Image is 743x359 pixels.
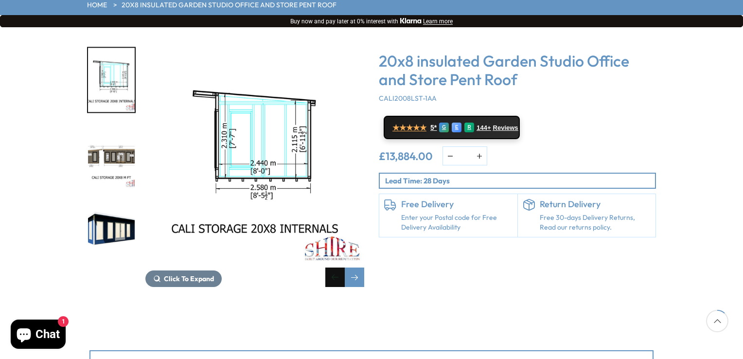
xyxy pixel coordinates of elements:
img: 20x8 insulated Garden Studio Office and Store Pent Roof - Best Shed [145,47,364,266]
a: ★★★★★ 5* G E R 144+ Reviews [384,116,520,139]
div: Next slide [345,268,364,287]
a: HOME [87,0,107,10]
div: G [439,123,449,132]
span: 144+ [477,124,491,132]
h6: Free Delivery [401,199,513,210]
a: Enter your Postal code for Free Delivery Availability [401,213,513,232]
div: 5 / 8 [145,47,364,287]
span: ★★★★★ [392,123,426,132]
img: 20X8STORAGECALIPENTBLUEWHITELH_cbf6cd64-aed5-48b7-9100-c946fbe4badd_200x200.jpg [88,200,135,265]
h6: Return Delivery [540,199,651,210]
span: Reviews [493,124,518,132]
span: Click To Expand [164,274,214,283]
p: Free 30-days Delivery Returns, Read our returns policy. [540,213,651,232]
div: E [452,123,461,132]
img: CaliStorage20x8MFT_9c9180db-1c3a-418e-b799-ba8fc506d139_200x200.jpg [88,124,135,189]
p: Lead Time: 28 Days [385,176,655,186]
a: 20x8 insulated Garden Studio Office and Store Pent Roof [122,0,336,10]
ins: £13,884.00 [379,151,433,162]
div: 5 / 8 [87,47,136,113]
div: 6 / 8 [87,123,136,190]
button: Click To Expand [145,270,222,287]
inbox-online-store-chat: Shopify online store chat [8,320,69,351]
span: CALI2008LST-1AA [379,94,437,103]
div: R [464,123,474,132]
img: CaliStorage20x8INTERNALS_a071a95b-850b-4043-88dd-de9190870611_200x200.jpg [88,48,135,112]
div: Previous slide [325,268,345,287]
h3: 20x8 insulated Garden Studio Office and Store Pent Roof [379,52,656,89]
div: 7 / 8 [87,199,136,266]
